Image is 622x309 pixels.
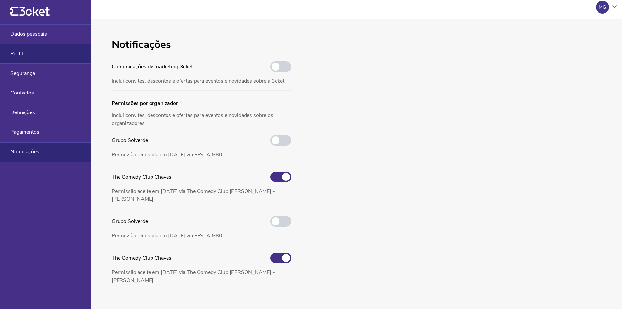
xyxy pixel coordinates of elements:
[10,110,35,115] span: Definições
[112,255,171,261] p: The Comedy Club Chaves
[112,106,291,127] p: Inclui convites, descontos e ofertas para eventos e novidades sobre os organizadores.
[10,13,50,18] a: {' '}
[112,218,148,224] p: Grupo Solverde
[112,64,193,70] p: Comunicações de marketing 3cket
[112,263,291,284] p: Permissão aceite em [DATE] via The Comedy Club [PERSON_NAME] - [PERSON_NAME]
[112,100,178,106] p: Permissões por organizador
[112,182,291,203] p: Permissão aceite em [DATE] via The Comedy Club [PERSON_NAME] - [PERSON_NAME]
[112,174,171,180] p: The Comedy Club Chaves
[10,129,39,135] span: Pagamentos
[10,7,18,16] g: {' '}
[10,31,47,37] span: Dados pessoais
[112,72,291,85] p: Inclui convites, descontos e ofertas para eventos e novidades sobre a 3cket.
[112,39,291,51] h1: Notificações
[599,5,606,10] div: MG
[112,137,148,143] p: Grupo Solverde
[10,149,39,155] span: Notificações
[10,51,23,57] span: Perfil
[112,227,291,240] p: Permissão recusada em [DATE] via FESTA M80
[10,90,34,96] span: Contactos
[10,70,35,76] span: Segurança
[112,146,291,159] p: Permissão recusada em [DATE] via FESTA M80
